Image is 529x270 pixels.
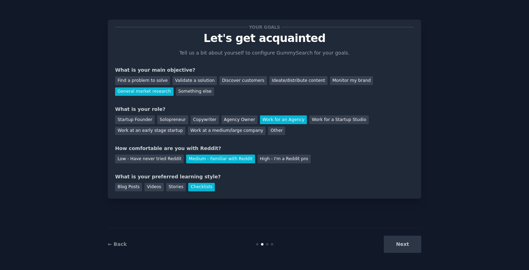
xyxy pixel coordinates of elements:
div: Validate a solution [172,76,217,85]
p: Tell us a bit about yourself to configure GummySearch for your goals. [176,49,353,57]
div: Work at a medium/large company [188,127,266,135]
div: Checklists [188,183,215,192]
div: Monitor my brand [330,76,373,85]
div: Work for a Startup Studio [309,115,368,124]
div: What is your preferred learning style? [115,173,414,180]
div: Agency Owner [221,115,258,124]
div: Work for an Agency [260,115,307,124]
div: Other [268,127,285,135]
div: Stories [166,183,186,192]
div: Copywriter [191,115,219,124]
div: Discover customers [219,76,267,85]
div: General market research [115,87,174,96]
div: Ideate/distribute content [269,76,327,85]
div: What is your role? [115,106,414,113]
a: ← Back [108,241,127,247]
div: What is your main objective? [115,66,414,74]
div: Blog Posts [115,183,142,192]
span: Your goals [248,23,281,31]
div: High - I'm a Reddit pro [258,155,311,163]
div: Medium - Familiar with Reddit [186,155,255,163]
div: Find a problem to solve [115,76,170,85]
div: Videos [144,183,164,192]
div: Solopreneur [157,115,188,124]
div: Work at an early stage startup [115,127,185,135]
div: Low - Have never tried Reddit [115,155,184,163]
div: Startup Founder [115,115,155,124]
p: Let's get acquainted [115,32,414,44]
div: Something else [176,87,214,96]
div: How comfortable are you with Reddit? [115,145,414,152]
